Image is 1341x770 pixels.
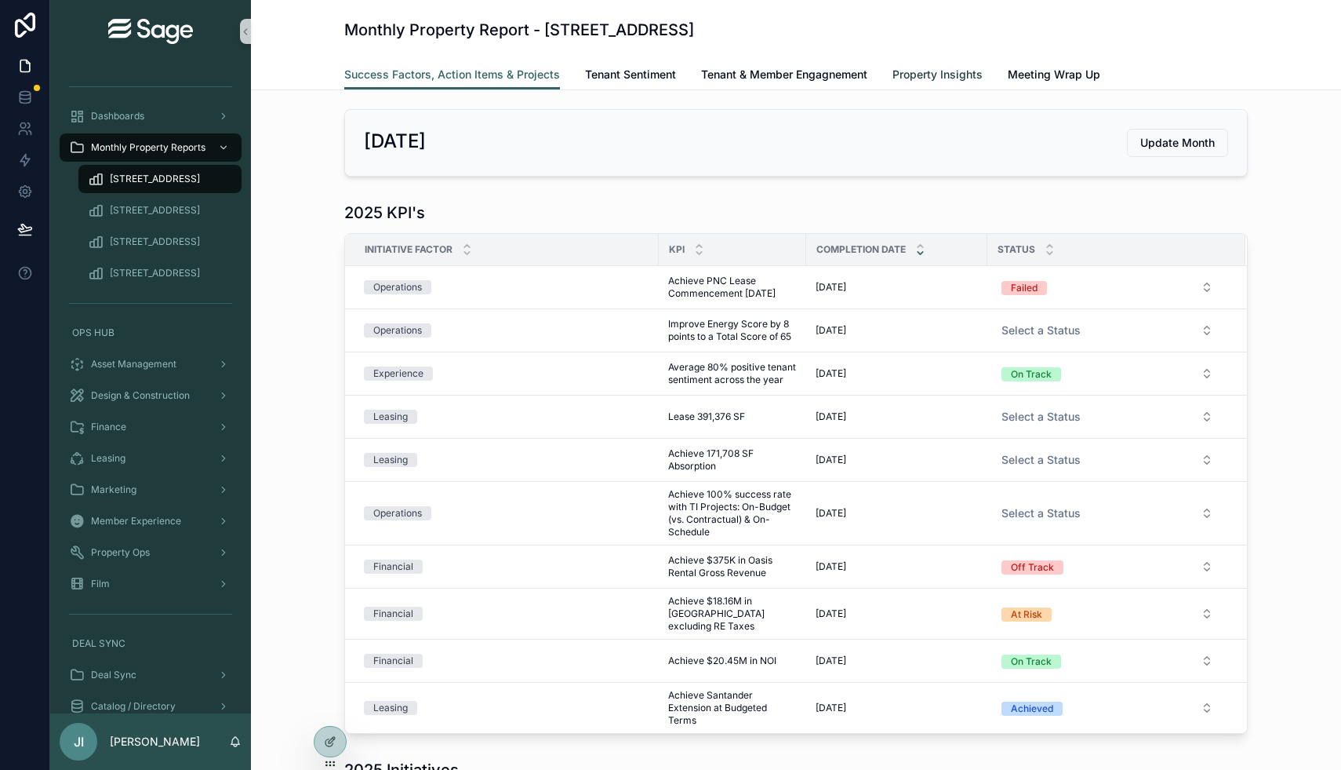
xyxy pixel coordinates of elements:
span: [DATE] [816,702,846,714]
a: Financial [364,607,649,621]
span: Completion Date [816,243,906,256]
a: Property Insights [892,60,983,92]
button: Select Button [989,600,1226,628]
a: Leasing [60,444,242,473]
div: Operations [373,506,422,520]
a: Select Button [988,445,1227,475]
a: Leasing [364,410,649,424]
span: [DATE] [816,281,846,294]
p: [PERSON_NAME] [110,734,200,750]
div: Operations [373,323,422,338]
a: Achieve PNC Lease Commencement [DATE] [668,275,797,300]
span: Achieve $20.45M in NOI [668,655,776,667]
a: Achieve Santander Extension at Budgeted Terms [668,689,797,727]
a: Design & Construction [60,381,242,410]
a: [DATE] [816,655,978,667]
a: [DATE] [816,702,978,714]
span: Select a Status [1001,452,1081,468]
span: Leasing [91,452,125,465]
span: Average 80% positive tenant sentiment across the year [668,361,797,386]
span: Select a Status [1001,505,1081,521]
span: [DATE] [816,367,846,380]
a: [DATE] [816,281,978,294]
a: Tenant Sentiment [585,60,676,92]
div: Off Track [1011,560,1054,575]
span: Deal Sync [91,669,136,681]
span: Lease 391,376 SF [668,411,745,423]
div: Leasing [373,410,408,424]
a: Select Button [988,272,1227,302]
a: Leasing [364,453,649,467]
span: Catalog / Directory [91,700,176,713]
a: OPS HUB [60,319,242,347]
a: Monthly Property Reports [60,133,242,162]
div: At Risk [1011,608,1042,622]
button: Select Button [989,359,1226,388]
div: On Track [1011,367,1052,381]
a: [DATE] [816,324,978,337]
span: Select a Status [1001,409,1081,425]
span: Select a Status [1001,323,1081,338]
div: Failed [1011,281,1038,295]
span: [DATE] [816,608,846,620]
a: Select Button [988,646,1227,676]
a: Select Button [988,316,1227,345]
a: [DATE] [816,507,978,520]
a: [STREET_ADDRESS] [78,228,242,256]
a: Leasing [364,701,649,715]
span: [DATE] [816,655,846,667]
button: Select Button [989,499,1226,527]
span: Member Experience [91,515,181,527]
span: Achieve 171,708 SF Absorption [668,447,797,473]
span: [STREET_ADDRESS] [110,235,200,248]
div: Financial [373,654,413,668]
button: Update Month [1127,129,1228,157]
span: Dashboards [91,110,144,122]
a: [STREET_ADDRESS] [78,165,242,193]
span: Tenant & Member Engagnement [701,67,867,82]
a: Tenant & Member Engagnement [701,60,867,92]
a: [DATE] [816,608,978,620]
a: Achieve $20.45M in NOI [668,655,797,667]
div: Financial [373,607,413,621]
a: Achieve $375K in Oasis Rental Gross Revenue [668,554,797,579]
a: Success Factors, Action Items & Projects [344,60,560,90]
span: Status [998,243,1035,256]
span: KPI [669,243,685,256]
button: Select Button [989,553,1226,581]
a: [DATE] [816,560,978,573]
a: Finance [60,413,242,441]
span: Update Month [1140,135,1215,151]
span: Finance [91,421,126,433]
span: JI [74,732,84,751]
a: Select Button [988,693,1227,723]
a: Member Experience [60,507,242,535]
a: [DATE] [816,367,978,380]
a: Film [60,570,242,598]
div: Leasing [373,453,408,467]
button: Select Button [989,403,1226,431]
span: Marketing [91,484,136,496]
span: Initiative Factor [365,243,452,256]
span: [STREET_ADDRESS] [110,267,200,279]
a: [DATE] [816,411,978,423]
span: Tenant Sentiment [585,67,676,82]
span: [DATE] [816,560,846,573]
span: [STREET_ADDRESS] [110,173,200,185]
span: Meeting Wrap Up [1008,67,1100,82]
span: Monthly Property Reports [91,141,205,154]
a: Select Button [988,552,1227,582]
a: Experience [364,367,649,381]
a: Financial [364,654,649,668]
span: Property Insights [892,67,983,82]
span: [DATE] [816,454,846,466]
span: Asset Management [91,358,176,370]
span: Design & Construction [91,389,190,402]
a: Dashboards [60,102,242,130]
button: Select Button [989,316,1226,345]
span: [DATE] [816,324,846,337]
span: Achieve $18.16M in [GEOGRAPHIC_DATA] excluding RE Taxes [668,595,797,633]
a: Deal Sync [60,661,242,689]
a: [DATE] [816,454,978,466]
h2: [DATE] [364,129,426,154]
